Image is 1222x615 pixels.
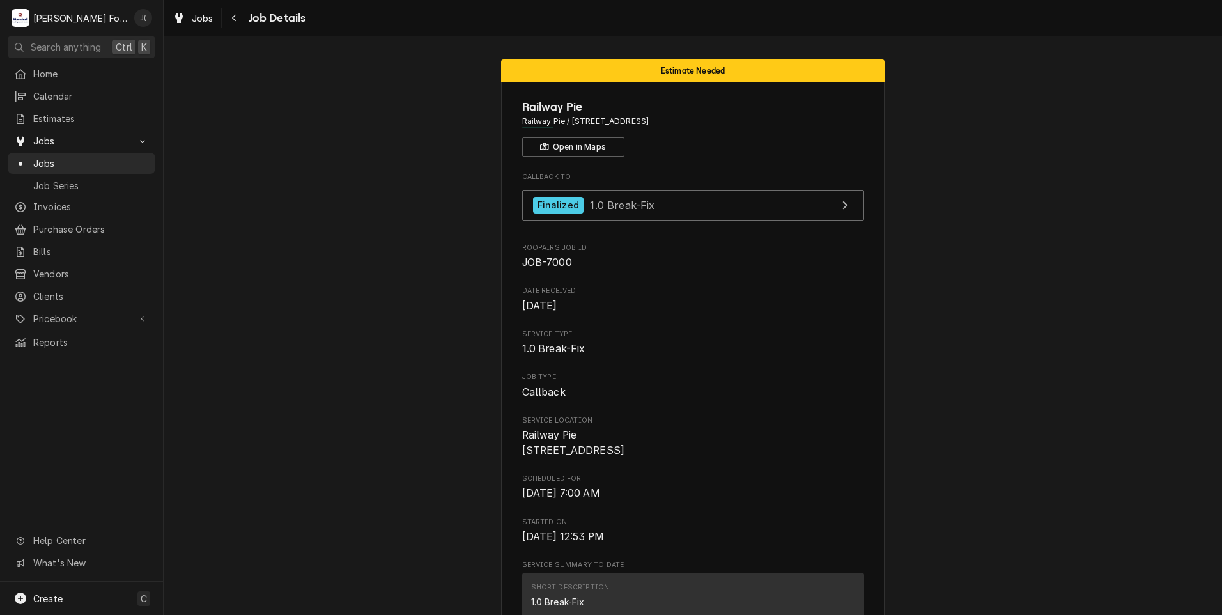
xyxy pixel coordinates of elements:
div: Job Type [522,372,864,400]
span: Jobs [33,157,149,170]
a: Invoices [8,196,155,217]
a: Estimates [8,108,155,129]
a: View Job [522,190,864,221]
span: Clients [33,290,149,303]
span: Service Type [522,341,864,357]
a: Jobs [167,8,219,29]
span: Scheduled For [522,474,864,484]
span: What's New [33,556,148,570]
a: Go to Pricebook [8,308,155,329]
span: Vendors [33,267,149,281]
span: C [141,592,147,605]
div: Scheduled For [522,474,864,501]
span: Date Received [522,299,864,314]
div: Started On [522,517,864,545]
span: Job Series [33,179,149,192]
span: Pricebook [33,312,130,325]
div: Status [501,59,885,82]
span: Service Summary To Date [522,560,864,570]
div: [PERSON_NAME] Food Equipment Service [33,12,127,25]
span: Scheduled For [522,486,864,501]
a: Jobs [8,153,155,174]
span: Ctrl [116,40,132,54]
a: Bills [8,241,155,262]
a: Vendors [8,263,155,284]
span: Help Center [33,534,148,547]
span: Service Location [522,416,864,426]
div: Service Type [522,329,864,357]
span: Started On [522,517,864,527]
span: Name [522,98,864,116]
span: Started On [522,529,864,545]
span: Roopairs Job ID [522,243,864,253]
span: Service Location [522,428,864,458]
span: Calendar [33,90,149,103]
span: Search anything [31,40,101,54]
a: Home [8,63,155,84]
div: Service Location [522,416,864,458]
span: JOB-7000 [522,256,572,269]
a: Job Series [8,175,155,196]
a: Purchase Orders [8,219,155,240]
div: Short Description [531,582,610,593]
span: Service Type [522,329,864,339]
span: Purchase Orders [33,222,149,236]
span: 1.0 Break-Fix [590,198,654,211]
span: 1.0 Break-Fix [522,343,585,355]
a: Calendar [8,86,155,107]
span: Estimates [33,112,149,125]
a: Go to What's New [8,552,155,573]
div: M [12,9,29,27]
a: Clients [8,286,155,307]
span: Invoices [33,200,149,214]
div: Marshall Food Equipment Service's Avatar [12,9,29,27]
a: Go to Jobs [8,130,155,152]
button: Search anythingCtrlK [8,36,155,58]
span: Job Type [522,385,864,400]
span: [DATE] 7:00 AM [522,487,600,499]
span: Bills [33,245,149,258]
span: [DATE] [522,300,557,312]
span: Home [33,67,149,81]
span: Create [33,593,63,604]
button: Navigate back [224,8,245,28]
div: Callback To [522,172,864,227]
span: Job Details [245,10,306,27]
div: J( [134,9,152,27]
span: Railway Pie [STREET_ADDRESS] [522,429,625,456]
div: Client Information [522,98,864,157]
span: Callback To [522,172,864,182]
span: Roopairs Job ID [522,255,864,270]
span: K [141,40,147,54]
div: Finalized [533,197,584,214]
span: Estimate Needed [661,66,725,75]
span: Callback [522,386,566,398]
button: Open in Maps [522,137,624,157]
div: Jeff Debigare (109)'s Avatar [134,9,152,27]
span: Job Type [522,372,864,382]
span: Reports [33,336,149,349]
span: [DATE] 12:53 PM [522,531,604,543]
div: Date Received [522,286,864,313]
div: 1.0 Break-Fix [531,595,585,609]
span: Jobs [192,12,213,25]
span: Date Received [522,286,864,296]
a: Go to Help Center [8,530,155,551]
a: Reports [8,332,155,353]
span: Jobs [33,134,130,148]
div: Roopairs Job ID [522,243,864,270]
span: Address [522,116,864,127]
